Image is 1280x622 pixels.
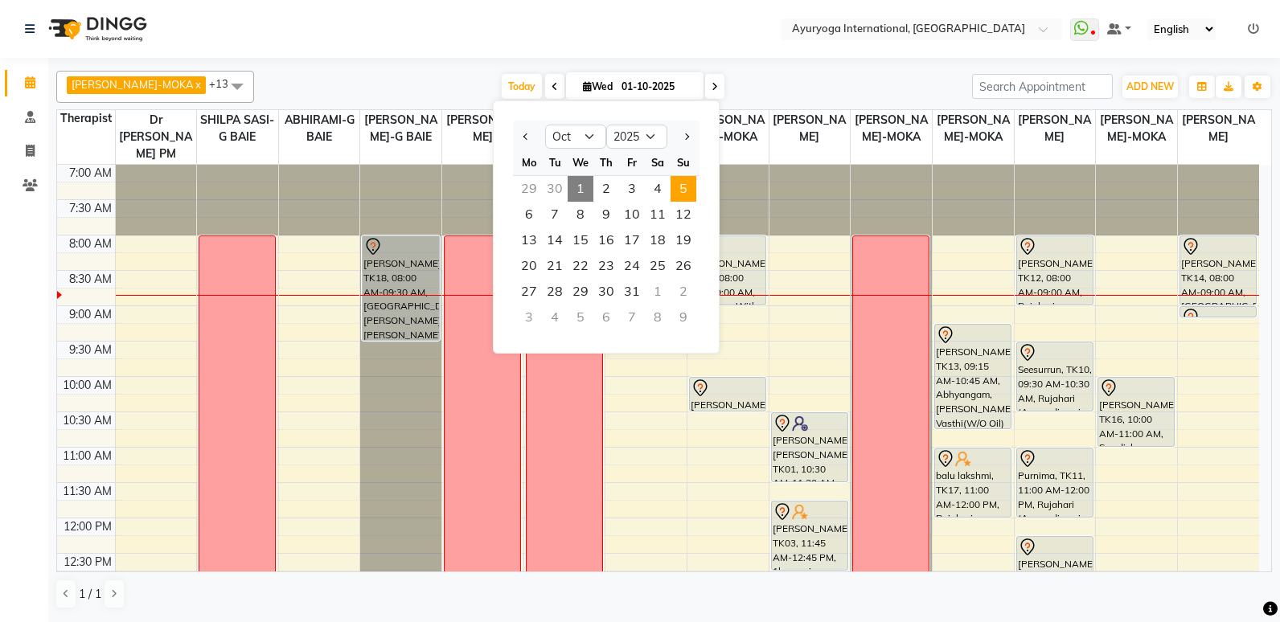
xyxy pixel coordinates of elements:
div: Saturday, October 25, 2025 [645,253,671,279]
div: Tuesday, October 14, 2025 [542,227,568,253]
div: Seesurrun, TK10, 09:30 AM-10:30 AM, Rujahari (Ayurvedic pain relieveing massage) [1017,342,1093,411]
select: Select year [606,125,667,149]
div: [PERSON_NAME], TK16, 10:00 AM-11:00 AM, Swedish massage (60 Min) [1098,378,1174,446]
div: Saturday, October 4, 2025 [645,176,671,202]
div: Tu [542,149,568,175]
span: 25 [645,253,671,279]
div: Thursday, October 23, 2025 [593,253,619,279]
span: [PERSON_NAME] [442,110,523,147]
span: [PERSON_NAME]-MOKA [687,110,769,147]
div: Tuesday, October 28, 2025 [542,279,568,305]
span: ADD NEW [1126,80,1174,92]
span: 24 [619,253,645,279]
span: Wed [579,80,617,92]
div: [PERSON_NAME], TK02, 08:00 AM-09:00 AM, Sirodhara With Oil [690,236,765,305]
span: 14 [542,227,568,253]
div: Thursday, November 6, 2025 [593,305,619,330]
span: Dr [PERSON_NAME] PM [116,110,197,164]
div: [PERSON_NAME], TK18, 08:00 AM-09:30 AM, [GEOGRAPHIC_DATA],[PERSON_NAME],[PERSON_NAME](W/O Oil) [363,236,438,340]
div: [PERSON_NAME], TK12, 08:00 AM-09:00 AM, Rujahari (Ayurvedic pain relieveing massage) [1017,236,1093,305]
div: Tuesday, September 30, 2025 [542,176,568,202]
div: Tuesday, November 4, 2025 [542,305,568,330]
button: Previous month [519,124,533,149]
div: Th [593,149,619,175]
div: [PERSON_NAME], TK03, 11:45 AM-12:45 PM, 1hr session [772,501,847,570]
button: ADD NEW [1122,76,1178,98]
span: [PERSON_NAME]-MOKA [933,110,1014,147]
div: Monday, October 20, 2025 [516,253,542,279]
span: 22 [568,253,593,279]
span: [PERSON_NAME]-G BAIE [360,110,441,147]
span: 17 [619,227,645,253]
span: 16 [593,227,619,253]
div: 7:00 AM [66,165,115,182]
div: Sunday, November 9, 2025 [671,305,696,330]
a: x [194,78,201,91]
div: Sunday, October 19, 2025 [671,227,696,253]
div: Thursday, October 9, 2025 [593,202,619,227]
span: 1 / 1 [79,586,101,603]
div: Thursday, October 2, 2025 [593,176,619,202]
div: Fr [619,149,645,175]
div: Wednesday, October 15, 2025 [568,227,593,253]
div: Monday, October 13, 2025 [516,227,542,253]
span: 12 [671,202,696,227]
div: Purnima, TK11, 11:00 AM-12:00 PM, Rujahari (Ayurvedic pain relieveing massage) [1017,448,1093,517]
div: balu lakshmi, TK17, 11:00 AM-12:00 PM, Rujahari (Ayurvedic pain relieveing massage) [935,448,1011,517]
span: [PERSON_NAME]-MOKA [72,78,194,91]
div: Mo [516,149,542,175]
span: 9 [593,202,619,227]
span: 19 [671,227,696,253]
div: 11:00 AM [59,448,115,464]
div: 10:00 AM [59,377,115,394]
div: Su [671,149,696,175]
span: [PERSON_NAME] [1178,110,1259,147]
div: We [568,149,593,175]
span: [PERSON_NAME]-MOKA [851,110,932,147]
span: 5 [671,176,696,202]
span: 28 [542,279,568,305]
span: 20 [516,253,542,279]
span: +13 [209,77,240,90]
input: Search Appointment [972,74,1113,99]
span: 15 [568,227,593,253]
div: Friday, October 17, 2025 [619,227,645,253]
span: 29 [568,279,593,305]
span: 2 [593,176,619,202]
img: logo [41,6,151,51]
span: 18 [645,227,671,253]
span: 13 [516,227,542,253]
div: 8:30 AM [66,271,115,288]
input: 2025-10-01 [617,75,697,99]
span: Today [502,74,542,99]
div: [PERSON_NAME], TK13, 09:15 AM-10:45 AM, Abhyangam,[PERSON_NAME],Kadee Vasthi(W/O Oil) [935,325,1011,428]
div: Wednesday, October 8, 2025 [568,202,593,227]
span: 8 [568,202,593,227]
span: 7 [542,202,568,227]
div: Sunday, October 26, 2025 [671,253,696,279]
div: 9:30 AM [66,342,115,358]
div: Saturday, October 18, 2025 [645,227,671,253]
span: 26 [671,253,696,279]
div: Friday, October 24, 2025 [619,253,645,279]
span: 27 [516,279,542,305]
div: Monday, October 6, 2025 [516,202,542,227]
div: Sa [645,149,671,175]
button: Next month [679,124,693,149]
div: Friday, November 7, 2025 [619,305,645,330]
span: 4 [645,176,671,202]
div: Thursday, October 16, 2025 [593,227,619,253]
span: 31 [619,279,645,305]
div: Tuesday, October 21, 2025 [542,253,568,279]
div: 7:30 AM [66,200,115,217]
span: 3 [619,176,645,202]
div: 11:30 AM [59,483,115,500]
div: Friday, October 31, 2025 [619,279,645,305]
div: [PERSON_NAME] [PERSON_NAME], TK01, 10:30 AM-11:30 AM, 1hr session [772,413,847,481]
div: 9:00 AM [66,306,115,323]
div: 8:00 AM [66,235,115,252]
span: [PERSON_NAME]-MOKA [1096,110,1177,147]
div: Sunday, October 5, 2025 [671,176,696,202]
span: [PERSON_NAME] [1015,110,1096,147]
div: Friday, October 3, 2025 [619,176,645,202]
